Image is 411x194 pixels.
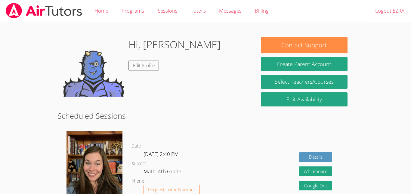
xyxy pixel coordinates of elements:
[131,142,141,150] dt: Date
[261,75,348,89] a: Select Teachers/Courses
[131,160,146,168] dt: Subject
[261,37,348,53] button: Contact Support
[131,178,144,185] dt: Phone
[128,61,159,70] a: Edit Profile
[299,166,332,176] button: Whiteboard
[299,181,332,191] a: Google Doc
[128,37,221,52] h1: Hi, [PERSON_NAME]
[63,37,124,97] img: default.png
[144,151,179,157] span: [DATE] 2:40 PM
[5,3,83,18] img: airtutors_banner-c4298cdbf04f3fff15de1276eac7730deb9818008684d7c2e4769d2f7ddbe033.png
[148,187,195,192] span: Request Tutor Number
[219,7,242,14] span: Messages
[144,167,182,178] dd: Math: 4th Grade
[57,110,354,121] h2: Scheduled Sessions
[261,92,348,106] a: Edit Availability
[261,57,348,71] button: Create Parent Account
[299,152,332,162] a: Details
